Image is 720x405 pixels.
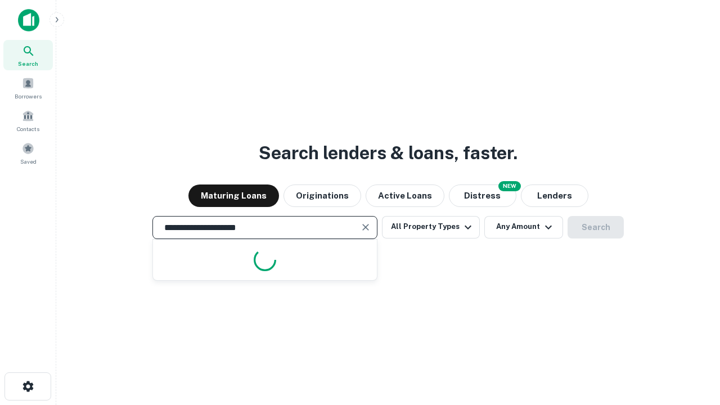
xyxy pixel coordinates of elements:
a: Saved [3,138,53,168]
span: Contacts [17,124,39,133]
button: Originations [283,184,361,207]
h3: Search lenders & loans, faster. [259,139,517,166]
div: NEW [498,181,521,191]
button: All Property Types [382,216,480,238]
button: Lenders [521,184,588,207]
button: Any Amount [484,216,563,238]
a: Contacts [3,105,53,136]
a: Search [3,40,53,70]
img: capitalize-icon.png [18,9,39,31]
button: Maturing Loans [188,184,279,207]
span: Borrowers [15,92,42,101]
span: Saved [20,157,37,166]
a: Borrowers [3,73,53,103]
button: Active Loans [366,184,444,207]
iframe: Chat Widget [664,315,720,369]
button: Search distressed loans with lien and other non-mortgage details. [449,184,516,207]
span: Search [18,59,38,68]
button: Clear [358,219,373,235]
